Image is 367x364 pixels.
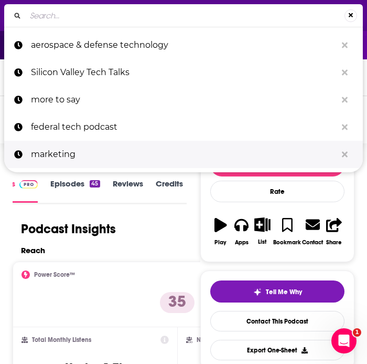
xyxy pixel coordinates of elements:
[34,271,75,278] h2: Power Score™
[273,239,301,246] div: Bookmark
[31,32,337,59] p: aerospace & defense technology
[19,180,38,189] img: Podchaser Pro
[210,181,344,202] div: Rate
[210,280,344,303] button: tell me why sparkleTell Me Why
[21,245,45,255] h2: Reach
[214,239,226,246] div: Play
[32,336,91,344] h2: Total Monthly Listens
[4,86,363,113] a: more to say
[235,239,249,246] div: Apps
[4,113,363,141] a: federal tech podcast
[31,86,337,113] p: more to say
[50,179,100,202] a: Episodes45
[26,7,344,24] input: Search...
[31,141,337,168] p: marketing
[331,328,357,353] iframe: Intercom live chat
[326,239,342,246] div: Share
[4,4,363,27] div: Search...
[4,32,363,59] a: aerospace & defense technology
[273,211,301,252] button: Bookmark
[90,180,100,188] div: 45
[258,238,266,245] div: List
[252,211,273,252] button: List
[231,211,252,252] button: Apps
[253,288,262,296] img: tell me why sparkle
[160,292,195,313] p: 35
[113,179,143,202] a: Reviews
[156,179,183,202] a: Credits
[31,113,337,141] p: federal tech podcast
[301,211,323,252] a: Contact
[302,238,323,246] div: Contact
[323,211,344,252] button: Share
[210,311,344,331] a: Contact This Podcast
[266,288,302,296] span: Tell Me Why
[353,328,361,337] span: 1
[31,59,337,86] p: Silicon Valley Tech Talks
[210,340,344,360] button: Export One-Sheet
[210,211,231,252] button: Play
[197,336,254,344] h2: New Episode Listens
[21,221,116,237] h1: Podcast Insights
[4,141,363,168] a: marketing
[4,59,363,86] a: Silicon Valley Tech Talks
